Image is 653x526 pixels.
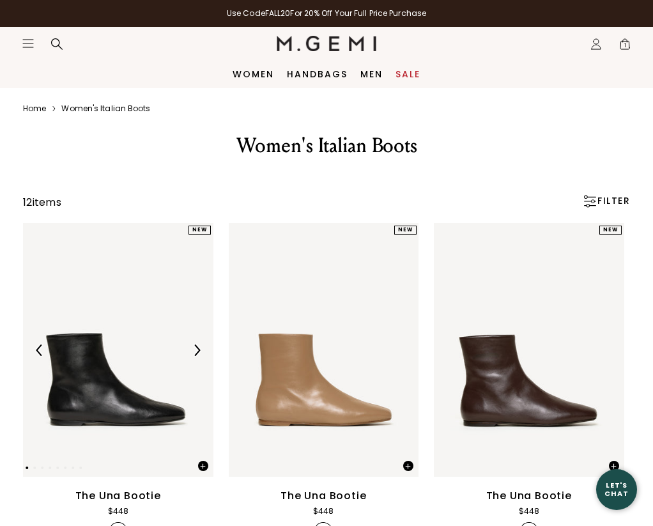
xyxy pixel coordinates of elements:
[191,344,203,356] img: Next Arrow
[23,223,213,477] img: The Una Bootie
[583,195,596,208] img: Open filters
[618,40,631,53] span: 1
[287,69,348,79] a: Handbags
[108,505,128,518] div: $448
[396,69,420,79] a: Sale
[34,344,45,356] img: Previous Arrow
[486,488,572,504] div: The Una Bootie
[360,69,383,79] a: Men
[582,195,630,208] div: FILTER
[280,488,366,504] div: The Una Bootie
[23,195,61,210] div: 12 items
[75,488,161,504] div: The Una Bootie
[23,104,46,114] a: Home
[61,104,150,114] a: Women's italian boots
[229,223,419,477] img: The Una Bootie
[434,223,624,477] img: The Una Bootie
[233,69,274,79] a: Women
[599,226,622,235] div: NEW
[265,8,291,19] strong: FALL20
[313,505,334,518] div: $448
[519,505,539,518] div: $448
[394,226,417,235] div: NEW
[22,37,35,50] button: Open site menu
[188,226,211,235] div: NEW
[596,481,637,497] div: Let's Chat
[277,36,377,51] img: M.Gemi
[87,133,566,159] div: Women's Italian Boots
